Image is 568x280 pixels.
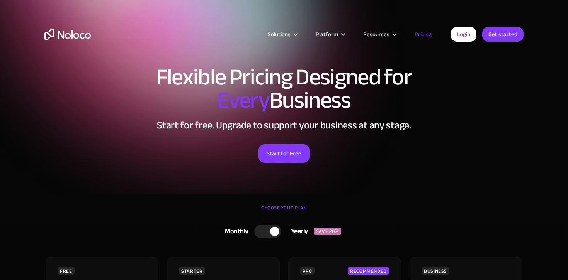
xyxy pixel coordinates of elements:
div: BUSINESS [422,267,449,275]
div: PRO [300,267,315,275]
span: Every [217,79,269,122]
a: Pricing [405,29,441,39]
h2: Start for free. Upgrade to support your business at any stage. [44,120,524,131]
div: Yearly [281,226,314,237]
div: Resources [363,29,389,39]
div: Resources [354,29,405,39]
div: CHOOSE YOUR PLAN [44,202,524,221]
a: Get started [482,27,524,42]
div: Solutions [268,29,291,39]
a: home [44,29,91,40]
div: FREE [58,267,75,275]
div: Platform [316,29,338,39]
div: STARTER [179,267,205,275]
div: Monthly [215,226,254,237]
div: Platform [306,29,354,39]
div: RECOMMENDED [348,267,389,275]
div: Solutions [258,29,306,39]
h1: Flexible Pricing Designed for Business [44,66,524,112]
div: SAVE 20% [314,228,341,235]
a: Login [451,27,476,42]
a: Start for Free [258,144,310,163]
